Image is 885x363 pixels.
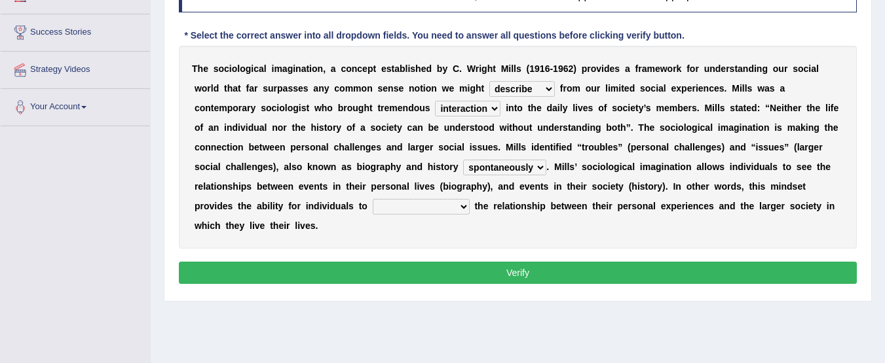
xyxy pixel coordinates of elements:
[347,103,353,113] b: o
[242,103,247,113] b: a
[268,83,274,94] b: u
[778,63,784,74] b: u
[624,83,630,94] b: e
[238,83,241,94] b: t
[288,103,293,113] b: o
[272,103,277,113] b: c
[394,83,399,94] b: s
[808,63,811,74] b: i
[681,83,687,94] b: p
[339,83,345,94] b: o
[553,63,558,74] b: 1
[409,83,415,94] b: n
[683,103,688,113] b: e
[266,103,272,113] b: o
[591,63,597,74] b: o
[192,63,198,74] b: T
[468,83,470,94] b: i
[591,83,597,94] b: u
[563,103,568,113] b: y
[558,63,563,74] b: 9
[744,103,747,113] b: t
[645,83,651,94] b: o
[246,63,252,74] b: g
[274,63,282,74] b: m
[528,103,531,113] b: t
[247,103,250,113] b: r
[770,83,775,94] b: s
[346,63,352,74] b: o
[583,103,588,113] b: e
[338,103,344,113] b: b
[658,83,664,94] b: a
[611,83,618,94] b: m
[688,103,692,113] b: r
[386,63,392,74] b: s
[647,63,654,74] b: m
[381,103,384,113] b: r
[476,83,481,94] b: h
[405,63,408,74] b: l
[211,103,214,113] b: t
[388,83,394,94] b: n
[560,103,563,113] b: l
[1,14,150,47] a: Success Stories
[501,63,509,74] b: M
[642,63,647,74] b: a
[816,63,819,74] b: l
[656,83,658,94] b: i
[314,103,322,113] b: w
[586,83,592,94] b: o
[575,103,578,113] b: i
[254,83,257,94] b: r
[415,63,421,74] b: h
[293,63,295,74] b: i
[219,63,225,74] b: o
[195,83,202,94] b: w
[295,63,301,74] b: n
[754,63,757,74] b: i
[415,83,421,94] b: o
[773,63,779,74] b: o
[508,103,514,113] b: n
[517,103,523,113] b: o
[481,83,485,94] b: t
[677,63,682,74] b: k
[377,103,381,113] b: t
[283,83,288,94] b: a
[604,63,610,74] b: d
[367,83,373,94] b: n
[598,103,604,113] b: o
[442,83,449,94] b: w
[322,103,328,113] b: h
[747,83,753,94] b: s
[312,63,318,74] b: o
[742,83,745,94] b: l
[277,83,283,94] b: p
[563,83,566,94] b: r
[677,103,683,113] b: b
[288,83,293,94] b: s
[738,63,743,74] b: a
[757,63,763,74] b: n
[251,103,256,113] b: y
[232,63,238,74] b: o
[639,103,644,113] b: y
[597,83,600,94] b: r
[398,83,404,94] b: e
[203,63,208,74] b: e
[403,103,409,113] b: n
[426,63,432,74] b: d
[605,83,608,94] b: l
[546,103,552,113] b: d
[449,83,454,94] b: e
[572,83,580,94] b: m
[714,83,719,94] b: e
[251,63,254,74] b: i
[738,103,744,113] b: a
[398,103,403,113] b: e
[757,103,761,113] b: :
[715,63,721,74] b: d
[381,63,386,74] b: e
[425,103,430,113] b: s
